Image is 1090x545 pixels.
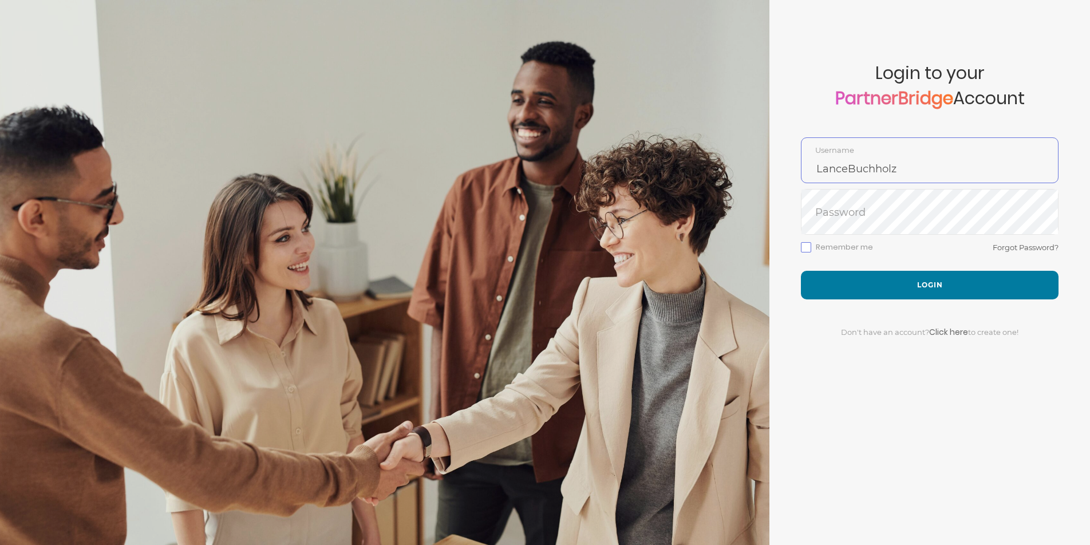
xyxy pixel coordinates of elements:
span: Don't have an account? to create one! [841,327,1018,337]
button: Login [801,271,1059,299]
a: Click here [929,326,968,338]
span: Login to your Account [801,63,1059,137]
label: Remember me [801,242,873,252]
a: PartnerBridge [835,86,953,110]
a: Forgot Password? [993,243,1059,252]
